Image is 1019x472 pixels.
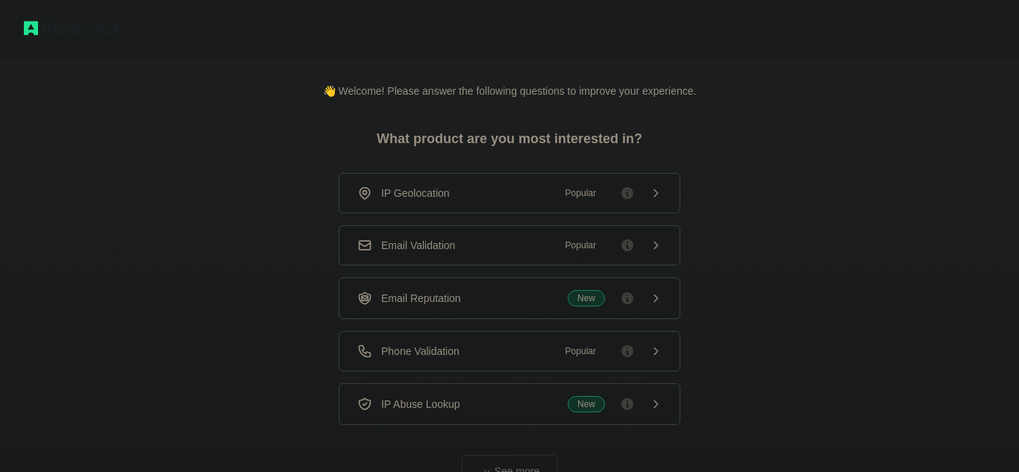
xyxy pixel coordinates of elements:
[568,396,605,412] span: New
[556,238,605,253] span: Popular
[381,397,460,412] span: IP Abuse Lookup
[381,291,461,306] span: Email Reputation
[556,344,605,359] span: Popular
[299,60,721,98] p: 👋 Welcome! Please answer the following questions to improve your experience.
[568,290,605,306] span: New
[353,98,666,173] h3: What product are you most interested in?
[381,186,450,201] span: IP Geolocation
[556,186,605,201] span: Popular
[381,238,455,253] span: Email Validation
[381,344,460,359] span: Phone Validation
[24,18,119,39] img: Abstract logo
